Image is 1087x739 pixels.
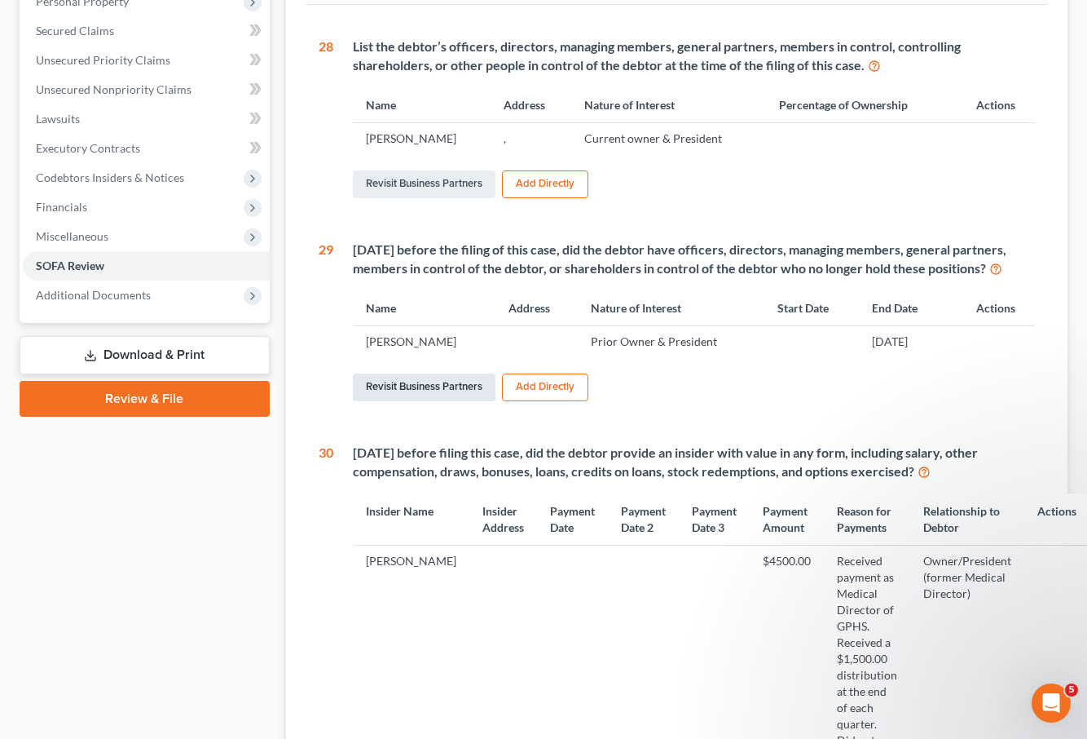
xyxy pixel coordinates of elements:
span: Unsecured Nonpriority Claims [36,82,191,96]
a: Lawsuits [23,104,270,134]
th: Insider Name [353,493,469,545]
span: Executory Contracts [36,141,140,155]
a: SOFA Review [23,251,270,281]
span: Miscellaneous [36,229,108,243]
span: Financials [36,200,87,214]
a: Review & File [20,381,270,417]
span: Secured Claims [36,24,114,38]
th: Actions [949,87,1035,122]
th: Insider Address [469,493,537,545]
div: [DATE] before filing this case, did the debtor provide an insider with value in any form, includi... [353,444,1050,481]
a: Unsecured Priority Claims [23,46,270,75]
td: Prior Owner & President [578,326,764,357]
a: Unsecured Nonpriority Claims [23,75,270,104]
div: [DATE] before the filing of this case, did the debtor have officers, directors, managing members,... [353,241,1036,278]
span: Lawsuits [36,112,80,126]
button: Add Directly [502,374,588,401]
th: Start Date [764,290,859,325]
th: Reason for Payments [824,493,910,545]
span: Additional Documents [36,288,151,302]
a: Revisit Business Partners [353,170,495,198]
a: Secured Claims [23,16,270,46]
th: Payment Amount [750,493,824,545]
th: Payment Date 2 [608,493,679,545]
th: Relationship to Debtor [910,493,1024,545]
span: Codebtors Insiders & Notices [36,170,184,184]
th: Payment Date [537,493,608,545]
span: Unsecured Priority Claims [36,53,170,67]
th: End Date [859,290,947,325]
th: Nature of Interest [578,290,764,325]
th: Name [353,290,495,325]
th: Payment Date 3 [679,493,750,545]
span: 5 [1065,684,1078,697]
span: SOFA Review [36,259,104,272]
iframe: Intercom live chat [1032,684,1071,723]
td: [DATE] [859,326,947,357]
td: [PERSON_NAME] [353,326,495,357]
td: [PERSON_NAME] [353,123,491,154]
th: Address [491,87,571,122]
div: 29 [319,241,333,405]
td: , [491,123,571,154]
div: 28 [319,38,333,201]
a: Executory Contracts [23,134,270,163]
th: Address [495,290,579,325]
a: Revisit Business Partners [353,374,495,401]
div: List the debtor’s officers, directors, managing members, general partners, members in control, co... [353,38,1036,75]
th: Percentage of Ownership [766,87,950,122]
td: Current owner & President [571,123,766,154]
button: Add Directly [502,170,588,198]
a: Download & Print [20,336,270,374]
th: Actions [947,290,1035,325]
th: Name [353,87,491,122]
th: Nature of Interest [571,87,766,122]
